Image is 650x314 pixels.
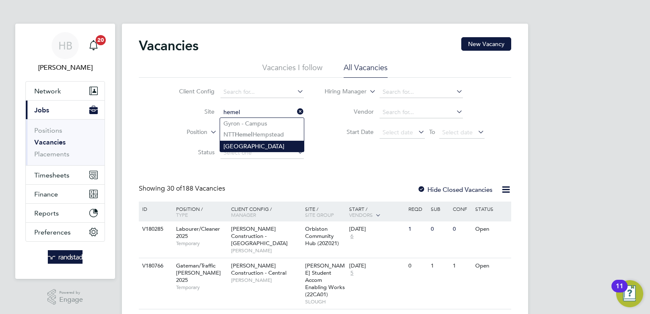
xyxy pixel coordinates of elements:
div: Site / [303,202,347,222]
input: Search for... [220,106,304,118]
button: Reports [26,204,105,222]
label: Site [166,108,215,115]
span: Labourer/Cleaner 2025 [176,225,220,240]
span: Orbiston Community Hub (20Z021) [305,225,339,247]
label: Hiring Manager [318,87,366,96]
span: Vendors [349,211,373,218]
a: Powered byEngage [47,289,83,305]
span: Engage [59,296,83,303]
label: Hide Closed Vacancies [417,186,493,194]
span: [PERSON_NAME] Construction - [GEOGRAPHIC_DATA] [231,225,288,247]
span: To [427,126,438,137]
div: Conf [451,202,473,216]
li: Vacancies I follow [262,63,322,78]
span: Preferences [34,228,71,236]
div: [DATE] [349,226,404,233]
div: 0 [451,221,473,237]
img: randstad-logo-retina.png [48,250,83,264]
div: Jobs [26,119,105,165]
div: Sub [429,202,451,216]
input: Search for... [380,106,463,118]
a: 20 [85,32,102,59]
span: 20 [96,35,106,45]
div: ID [140,202,170,216]
div: [DATE] [349,262,404,270]
div: Start / [347,202,406,223]
span: Powered by [59,289,83,296]
a: Positions [34,126,62,134]
div: Reqd [406,202,428,216]
input: Search for... [380,86,463,98]
label: Client Config [166,87,215,95]
span: HB [58,40,72,51]
span: [PERSON_NAME] [231,247,301,254]
span: Select date [383,128,413,136]
span: [PERSON_NAME] Student Accom Enabling Works (22CA01) [305,262,345,298]
button: Finance [26,185,105,203]
button: New Vacancy [461,37,511,51]
label: Position [159,128,207,137]
div: 11 [616,286,623,297]
button: Timesheets [26,166,105,184]
span: Jobs [34,106,49,114]
li: NTT Hempstead [220,129,304,140]
span: Temporary [176,284,227,291]
label: Vendor [325,108,374,115]
label: Start Date [325,128,374,136]
nav: Main navigation [15,24,115,279]
span: Timesheets [34,171,69,179]
div: 0 [429,221,451,237]
span: Type [176,211,188,218]
span: Temporary [176,240,227,247]
label: Status [166,148,215,156]
div: 0 [406,258,428,274]
span: SLOUGH [305,298,345,305]
span: Select date [442,128,473,136]
span: [PERSON_NAME] [231,277,301,284]
div: 1 [406,221,428,237]
span: 6 [349,233,355,240]
div: Open [473,258,510,274]
div: Position / [170,202,229,222]
div: V180766 [140,258,170,274]
span: Network [34,87,61,95]
a: Placements [34,150,69,158]
span: Finance [34,190,58,198]
span: Manager [231,211,256,218]
button: Network [26,82,105,100]
div: 1 [451,258,473,274]
button: Preferences [26,223,105,241]
span: 188 Vacancies [167,184,225,193]
li: [GEOGRAPHIC_DATA] [220,141,304,152]
span: Site Group [305,211,334,218]
span: Reports [34,209,59,217]
input: Search for... [220,86,304,98]
li: Gyron - Campus [220,118,304,129]
input: Select one [220,147,304,159]
div: 1 [429,258,451,274]
a: Vacancies [34,138,66,146]
button: Jobs [26,101,105,119]
b: Hemel [235,131,253,138]
div: Showing [139,184,227,193]
div: V180285 [140,221,170,237]
span: Gateman/Traffic [PERSON_NAME] 2025 [176,262,221,284]
span: Hela Baker [25,63,105,73]
li: All Vacancies [344,63,388,78]
div: Open [473,221,510,237]
div: Status [473,202,510,216]
a: Go to home page [25,250,105,264]
button: Open Resource Center, 11 new notifications [616,280,643,307]
span: 30 of [167,184,182,193]
span: [PERSON_NAME] Construction - Central [231,262,286,276]
a: HB[PERSON_NAME] [25,32,105,73]
div: Client Config / [229,202,303,222]
h2: Vacancies [139,37,198,54]
span: 5 [349,270,355,277]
